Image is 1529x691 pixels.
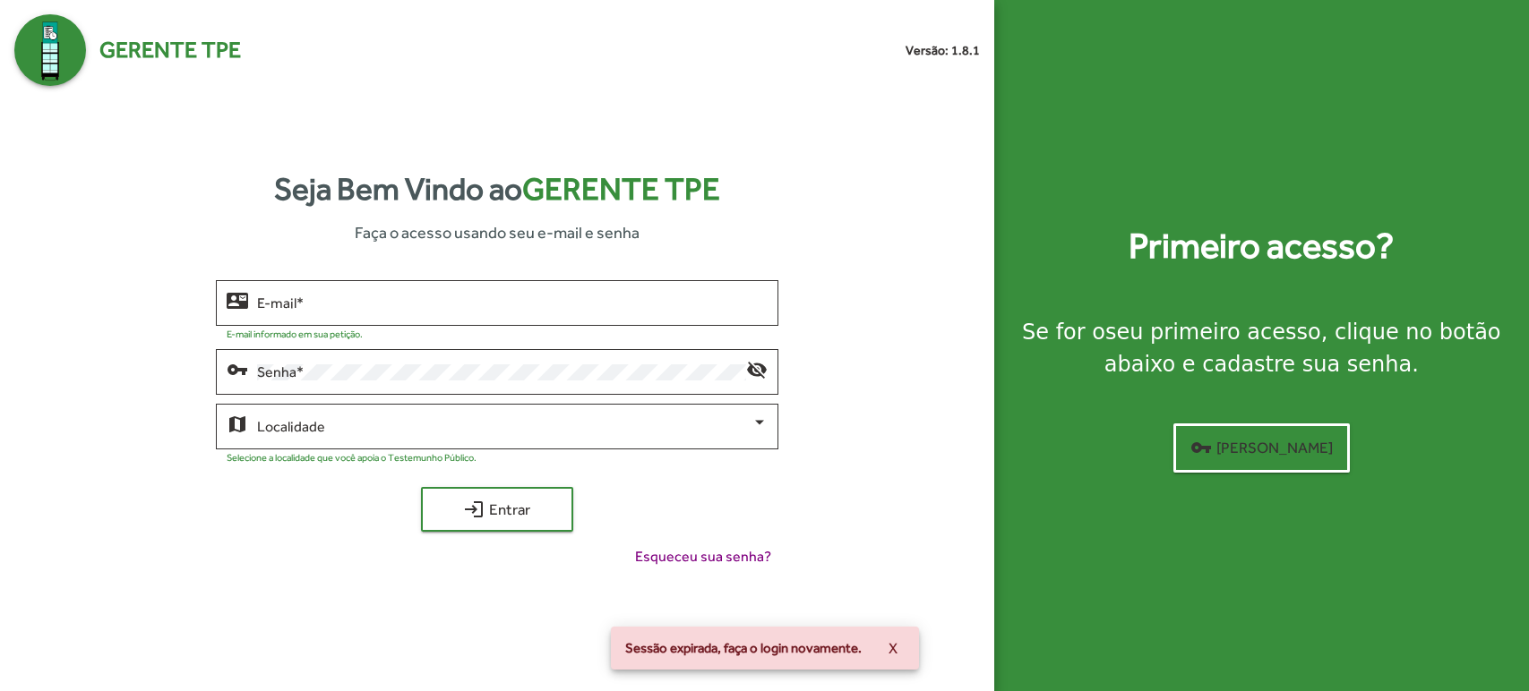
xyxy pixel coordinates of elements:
[1129,219,1394,273] strong: Primeiro acesso?
[1190,437,1212,458] mat-icon: vpn_key
[463,499,485,520] mat-icon: login
[625,639,862,657] span: Sessão expirada, faça o login novamente.
[874,632,912,664] button: X
[1190,431,1333,464] span: [PERSON_NAME]
[274,166,720,213] strong: Seja Bem Vindo ao
[437,493,557,525] span: Entrar
[227,289,248,311] mat-icon: contact_mail
[227,413,248,434] mat-icon: map
[1105,320,1321,345] strong: seu primeiro acesso
[14,14,86,86] img: Logo Gerente
[635,546,771,567] span: Esqueceu sua senha?
[906,41,980,60] small: Versão: 1.8.1
[227,452,477,463] mat-hint: Selecione a localidade que você apoia o Testemunho Público.
[1173,423,1350,473] button: [PERSON_NAME]
[99,33,241,67] span: Gerente TPE
[227,328,363,339] mat-hint: E-mail informado em sua petição.
[522,171,720,207] span: Gerente TPE
[421,487,573,532] button: Entrar
[1016,316,1508,380] div: Se for o , clique no botão abaixo e cadastre sua senha.
[889,632,898,664] span: X
[227,358,248,380] mat-icon: vpn_key
[355,220,640,244] span: Faça o acesso usando seu e-mail e senha
[746,358,768,380] mat-icon: visibility_off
